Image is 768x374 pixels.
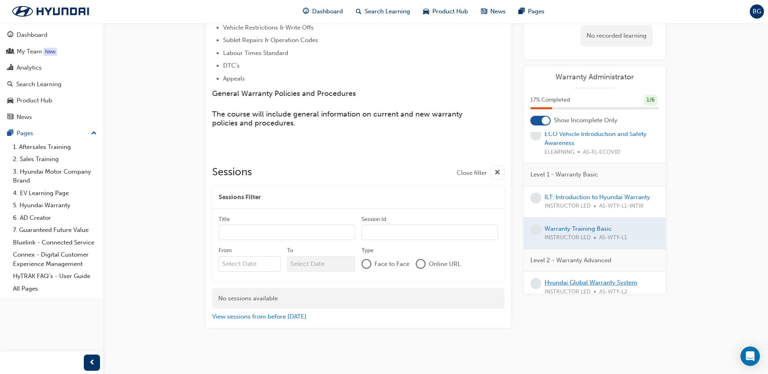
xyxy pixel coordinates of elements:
[7,64,13,72] span: chart-icon
[7,114,13,121] span: news-icon
[7,97,13,104] span: car-icon
[530,224,541,235] span: learningRecordVerb_NONE-icon
[17,113,32,122] div: News
[599,202,644,211] span: AS-WTY-L1-INTW
[287,246,293,255] div: To
[474,3,512,20] a: news-iconNews
[10,224,100,236] a: 7. Guaranteed Future Value
[10,270,100,283] a: HyTRAK FAQ's - User Guide
[219,256,281,272] input: From
[223,24,314,31] span: Vehicle Restrictions & Write Offs
[481,6,487,17] span: news-icon
[219,215,230,223] div: Title
[17,129,33,138] div: Pages
[10,212,100,224] a: 6. AD Creator
[530,130,541,140] span: learningRecordVerb_NONE-icon
[17,96,52,105] div: Product Hub
[212,288,504,309] div: No sessions available
[7,81,13,88] span: search-icon
[3,28,100,42] a: Dashboard
[17,47,42,56] div: My Team
[374,259,409,269] span: Face to Face
[740,346,760,366] div: Open Intercom Messenger
[212,110,464,127] span: The course will include general information on current and new warranty policies and procedures.
[212,166,252,180] h2: Sessions
[7,32,13,39] span: guage-icon
[599,287,628,297] span: AS-WTY-L2
[362,215,386,223] div: Session Id
[362,246,374,255] div: Type
[457,166,504,180] button: Close filter
[10,187,100,200] a: 4. EV Learning Page
[10,236,100,249] a: Bluelink - Connected Service
[91,128,97,139] span: up-icon
[753,7,761,16] span: BG
[417,3,474,20] a: car-iconProduct Hub
[365,7,410,16] span: Search Learning
[530,72,659,82] a: Warranty Administrator
[3,126,100,141] button: Pages
[3,44,100,59] a: My Team
[545,279,637,286] a: Hyundai Global Warranty System
[3,93,100,108] a: Product Hub
[7,130,13,137] span: pages-icon
[7,48,13,55] span: people-icon
[583,148,620,157] span: AS-FL-ECOVID
[362,225,498,240] input: Session Id
[554,116,617,125] span: Show Incomplete Only
[10,283,100,295] a: All Pages
[219,225,355,240] input: Title
[750,4,764,19] button: BG
[429,259,461,269] span: Online URL
[530,170,598,179] span: Level 1 - Warranty Basic
[212,312,306,321] button: View sessions from before [DATE]
[545,148,574,157] span: ELEARNING
[223,49,288,57] span: Labour Times Standard
[16,80,62,89] div: Search Learning
[3,60,100,75] a: Analytics
[10,199,100,212] a: 5. Hyundai Warranty
[223,75,245,82] span: Appeals
[219,193,261,202] span: Sessions Filter
[212,89,356,98] span: General Warranty Policies and Procedures
[10,166,100,187] a: 3. Hyundai Motor Company Brand
[545,193,650,201] a: ILT: Introduction to Hyundai Warranty
[512,3,551,20] a: pages-iconPages
[494,168,500,178] span: cross-icon
[423,6,429,17] span: car-icon
[457,168,487,178] span: Close filter
[3,110,100,125] a: News
[545,287,591,297] span: INSTRUCTOR LED
[17,30,47,40] div: Dashboard
[223,36,318,44] span: Sublet Repairs & Operation Codes
[296,3,349,20] a: guage-iconDashboard
[3,26,100,126] button: DashboardMy TeamAnalyticsSearch LearningProduct HubNews
[545,202,591,211] span: INSTRUCTOR LED
[349,3,417,20] a: search-iconSearch Learning
[3,77,100,92] a: Search Learning
[312,7,343,16] span: Dashboard
[10,153,100,166] a: 2. Sales Training
[10,249,100,270] a: Connex - Digital Customer Experience Management
[530,96,570,105] span: 17 % Completed
[10,141,100,153] a: 1. Aftersales Training
[287,256,355,272] input: To
[223,62,240,69] span: DTC’s
[530,193,541,204] span: learningRecordVerb_NONE-icon
[528,7,545,16] span: Pages
[43,48,57,56] div: Tooltip anchor
[219,246,232,255] div: From
[4,3,97,20] img: Trak
[490,7,506,16] span: News
[89,358,95,368] span: prev-icon
[581,25,653,47] div: No recorded learning
[530,256,611,265] span: Level 2 - Warranty Advanced
[519,6,525,17] span: pages-icon
[303,6,309,17] span: guage-icon
[432,7,468,16] span: Product Hub
[530,278,541,289] span: learningRecordVerb_NONE-icon
[644,95,657,106] div: 1 / 6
